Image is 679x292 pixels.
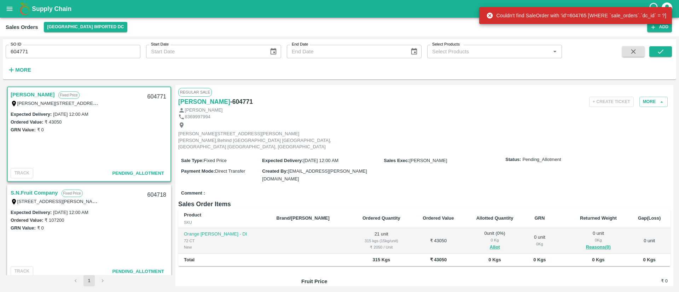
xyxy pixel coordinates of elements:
[69,275,109,286] nav: pagination navigation
[112,269,164,274] span: Pending_Allotment
[11,42,21,47] label: SO ID
[178,88,212,96] span: Regular Sale
[476,215,513,221] b: Allotted Quantity
[639,97,668,107] button: More
[303,158,338,163] span: [DATE] 12:00 AM
[530,241,549,247] div: 0 Kg
[574,243,623,251] button: Reasons(0)
[17,100,440,106] label: [PERSON_NAME][STREET_ADDRESS][PERSON_NAME][PERSON_NAME],Behind [GEOGRAPHIC_DATA] [GEOGRAPHIC_DATA...
[407,45,421,58] button: Choose date
[362,215,400,221] b: Ordered Quantity
[6,23,38,32] div: Sales Orders
[574,237,623,243] div: 0 Kg
[574,230,623,251] div: 0 unit
[11,188,58,197] a: S.N.Fruit Company
[37,225,44,231] label: ₹ 0
[648,2,661,15] div: customer-support
[178,97,230,107] a: [PERSON_NAME]
[184,219,265,226] div: SKU
[488,257,501,262] b: 0 Kgs
[184,238,265,244] div: 72 CT
[143,89,170,105] div: 604771
[184,212,201,217] b: Product
[11,127,36,132] label: GRN Value:
[53,210,88,215] label: [DATE] 12:00 AM
[204,158,227,163] span: Fixed Price
[11,90,55,99] a: [PERSON_NAME]
[292,42,308,47] label: End Date
[412,228,465,254] td: ₹ 43050
[215,168,245,174] span: Direct Transfer
[44,22,128,32] button: Select DC
[37,127,44,132] label: ₹ 0
[11,119,43,125] label: Ordered Value:
[15,67,31,73] strong: More
[18,2,32,16] img: logo
[181,190,205,197] label: Comment :
[592,257,604,262] b: 0 Kgs
[17,198,138,204] label: [STREET_ADDRESS][PERSON_NAME][PERSON_NAME]
[184,231,265,238] p: Orange [PERSON_NAME] - DI
[62,190,83,197] p: Fixed Price
[550,47,559,56] button: Open
[277,215,330,221] b: Brand/[PERSON_NAME]
[580,215,617,221] b: Returned Weight
[534,215,545,221] b: GRN
[423,215,454,221] b: Ordered Value
[490,243,500,251] button: Allot
[301,278,393,285] p: Fruit Price
[643,257,655,262] b: 0 Kgs
[429,47,548,56] input: Select Products
[45,119,62,125] label: ₹ 43050
[11,225,36,231] label: GRN Value:
[470,237,519,243] div: 0 Kg
[522,156,561,163] span: Pending_Allotment
[178,131,337,150] p: [PERSON_NAME][STREET_ADDRESS][PERSON_NAME][PERSON_NAME],Behind [GEOGRAPHIC_DATA] [GEOGRAPHIC_DATA...
[32,4,648,14] a: Supply Chain
[262,158,303,163] label: Expected Delivery :
[83,275,95,286] button: page 1
[1,1,18,17] button: open drawer
[181,168,215,174] label: Payment Mode :
[351,228,412,254] td: 21 unit
[287,45,405,58] input: End Date
[384,158,409,163] label: Sales Exec :
[185,107,223,114] p: [PERSON_NAME]
[181,158,204,163] label: Sale Type :
[11,217,43,223] label: Ordered Value:
[58,91,80,99] p: Fixed Price
[262,168,367,181] span: [EMAIL_ADDRESS][PERSON_NAME][DOMAIN_NAME]
[146,45,264,58] input: Start Date
[6,45,140,58] input: Enter SO ID
[638,215,661,221] b: Gap(Loss)
[432,42,460,47] label: Select Products
[53,112,88,117] label: [DATE] 12:00 AM
[6,64,33,76] button: More
[151,42,169,47] label: Start Date
[178,199,671,209] h6: Sales Order Items
[32,5,71,12] b: Supply Chain
[533,257,546,262] b: 0 Kgs
[647,22,672,32] button: Add
[410,158,447,163] span: [PERSON_NAME]
[356,244,406,250] div: ₹ 2050 / Unit
[505,156,521,163] label: Status:
[45,217,64,223] label: ₹ 107200
[143,187,170,203] div: 604718
[267,45,280,58] button: Choose date
[262,168,288,174] label: Created By :
[430,257,447,262] b: ₹ 43050
[530,234,549,247] div: 0 unit
[184,257,195,262] b: Total
[607,278,668,285] h6: ₹ 0
[11,112,52,117] label: Expected Delivery :
[486,9,666,22] div: Couldn't find SaleOrder with 'id'=604765 [WHERE `sale_orders`.`dc_id` = ?]
[184,244,265,250] div: New
[356,238,406,244] div: 315 kgs (15kg/unit)
[628,228,671,254] td: 0 unit
[661,1,673,16] div: account of current user
[11,210,52,215] label: Expected Delivery :
[470,230,519,251] div: 0 unit ( 0 %)
[112,171,164,176] span: Pending_Allotment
